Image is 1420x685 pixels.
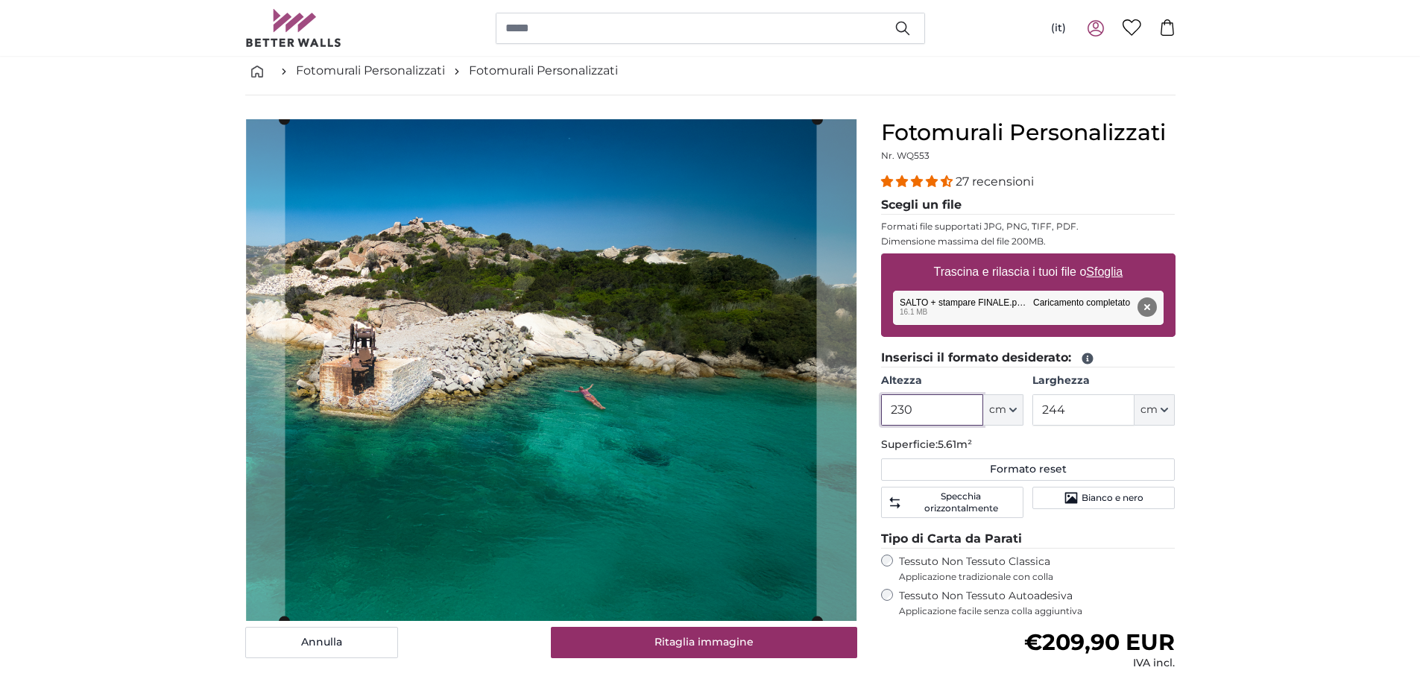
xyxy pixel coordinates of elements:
u: Sfoglia [1086,265,1123,278]
span: 27 recensioni [956,174,1034,189]
span: Specchia orizzontalmente [905,490,1017,514]
span: Applicazione facile senza colla aggiuntiva [899,605,1176,617]
nav: breadcrumbs [245,47,1176,95]
a: Fotomurali Personalizzati [469,62,618,80]
label: Tessuto Non Tessuto Autoadesiva [899,589,1176,617]
img: Betterwalls [245,9,342,47]
button: (it) [1039,15,1078,42]
span: cm [1140,403,1158,417]
span: Bianco e nero [1082,492,1143,504]
button: Formato reset [881,458,1176,481]
button: Annulla [245,627,398,658]
h1: Fotomurali Personalizzati [881,119,1176,146]
label: Tessuto Non Tessuto Classica [899,555,1176,583]
label: Altezza [881,373,1023,388]
span: Nr. WQ553 [881,150,930,161]
span: cm [989,403,1006,417]
label: Trascina e rilascia i tuoi file o [927,257,1129,287]
button: cm [1135,394,1175,426]
legend: Scegli un file [881,196,1176,215]
span: 4.41 stars [881,174,956,189]
p: Dimensione massima del file 200MB. [881,236,1176,247]
label: Larghezza [1032,373,1175,388]
button: Ritaglia immagine [551,627,857,658]
legend: Tipo di Carta da Parati [881,530,1176,549]
span: €209,90 EUR [1024,628,1175,656]
button: Specchia orizzontalmente [881,487,1023,518]
span: Applicazione tradizionale con colla [899,571,1176,583]
button: Bianco e nero [1032,487,1175,509]
a: Fotomurali Personalizzati [296,62,445,80]
legend: Inserisci il formato desiderato: [881,349,1176,367]
button: cm [983,394,1023,426]
div: IVA incl. [1024,656,1175,671]
p: Formati file supportati JPG, PNG, TIFF, PDF. [881,221,1176,233]
span: 5.61m² [938,438,972,451]
p: Superficie: [881,438,1176,452]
